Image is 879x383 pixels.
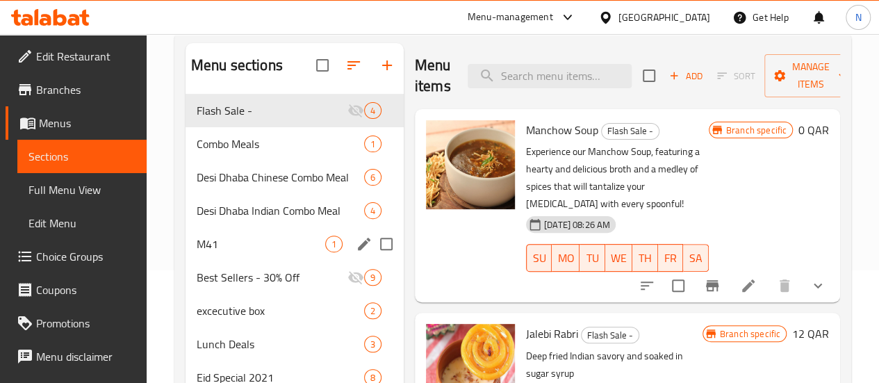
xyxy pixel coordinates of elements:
a: Menus [6,106,147,140]
div: Desi Dhaba Chinese Combo Meal6 [186,161,404,194]
span: excecutive box [197,302,364,319]
div: Lunch Deals3 [186,327,404,361]
span: SA [689,248,703,268]
button: show more [801,269,835,302]
div: excecutive box2 [186,294,404,327]
span: 1 [326,238,342,251]
span: MO [557,248,574,268]
span: Branches [36,81,135,98]
button: TU [580,244,605,272]
div: items [364,302,381,319]
span: Desi Dhaba Chinese Combo Meal [197,169,364,186]
a: Edit Menu [17,206,147,240]
span: 1 [365,138,381,151]
a: Edit menu item [740,277,757,294]
a: Edit Restaurant [6,40,147,73]
span: Menu disclaimer [36,348,135,365]
svg: Inactive section [347,102,364,119]
div: items [364,136,381,152]
a: Branches [6,73,147,106]
span: 3 [365,338,381,351]
span: Select to update [664,271,693,300]
a: Menu disclaimer [6,340,147,373]
span: Branch specific [721,124,792,137]
span: Jalebi Rabri [526,323,578,344]
svg: Show Choices [810,277,826,294]
div: Best Sellers - 30% Off9 [186,261,404,294]
span: Sort sections [337,49,370,82]
div: Menu-management [468,9,553,26]
span: SU [532,248,547,268]
div: items [364,202,381,219]
span: Coupons [36,282,135,298]
button: Add section [370,49,404,82]
div: [GEOGRAPHIC_DATA] [618,10,710,25]
img: Manchow Soup [426,120,515,209]
a: Full Menu View [17,173,147,206]
div: M411edit [186,227,404,261]
button: FR [658,244,684,272]
h6: 12 QAR [792,324,829,343]
span: WE [611,248,627,268]
span: 9 [365,271,381,284]
div: Combo Meals1 [186,127,404,161]
span: TU [585,248,600,268]
button: Manage items [764,54,857,97]
a: Choice Groups [6,240,147,273]
svg: Inactive section [347,269,364,286]
button: WE [605,244,632,272]
button: sort-choices [630,269,664,302]
span: Combo Meals [197,136,364,152]
div: items [364,336,381,352]
button: Branch-specific-item [696,269,729,302]
span: Sections [28,148,135,165]
div: items [364,102,381,119]
span: Select section [634,61,664,90]
div: items [364,169,381,186]
button: edit [354,234,375,254]
button: MO [552,244,580,272]
span: Flash Sale - [197,102,347,119]
span: Edit Restaurant [36,48,135,65]
button: delete [768,269,801,302]
span: Desi Dhaba Indian Combo Meal [197,202,364,219]
span: M41 [197,236,325,252]
a: Promotions [6,307,147,340]
span: 4 [365,104,381,117]
span: Edit Menu [28,215,135,231]
span: Manage items [775,58,846,93]
input: search [468,64,632,88]
span: Full Menu View [28,181,135,198]
span: TH [638,248,652,268]
button: SU [526,244,552,272]
span: Branch specific [714,327,786,341]
p: Experience our Manchow Soup, featuring a hearty and delicious broth and a medley of spices that w... [526,143,709,213]
span: 4 [365,204,381,218]
div: items [325,236,343,252]
span: [DATE] 08:26 AM [539,218,616,231]
span: N [855,10,861,25]
span: Select all sections [308,51,337,80]
button: Add [664,65,708,87]
a: Sections [17,140,147,173]
span: Menus [39,115,135,131]
span: Manchow Soup [526,120,598,140]
span: Best Sellers - 30% Off [197,269,347,286]
button: SA [683,244,709,272]
span: Promotions [36,315,135,332]
div: Flash Sale -4 [186,94,404,127]
span: Lunch Deals [197,336,364,352]
span: 6 [365,171,381,184]
span: Add [667,68,705,84]
span: Flash Sale - [602,123,659,139]
p: Deep fried Indian savory and soaked in sugar syrup [526,348,703,382]
div: Flash Sale - [581,327,639,343]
